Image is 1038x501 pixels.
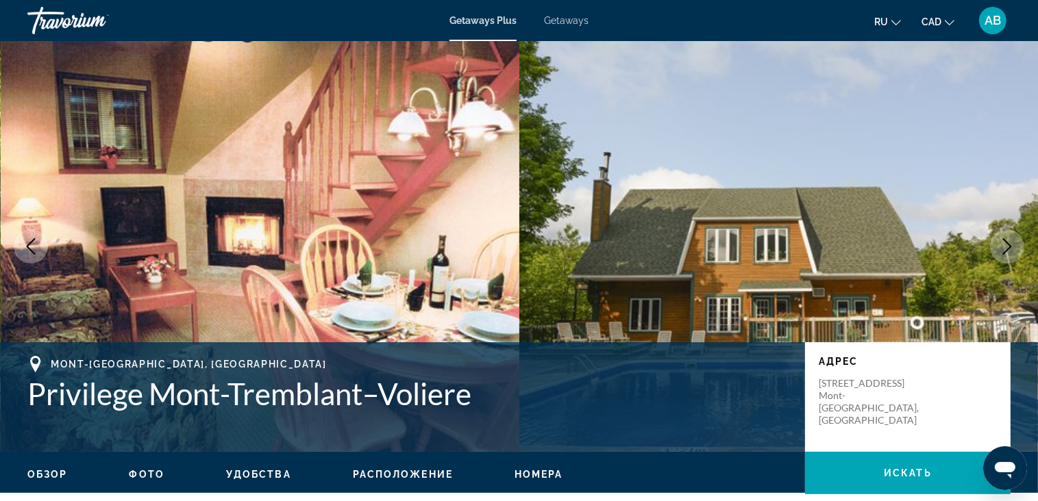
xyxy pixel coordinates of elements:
span: Номера [515,469,563,480]
button: Change currency [922,12,954,31]
button: Фото [129,468,164,480]
h1: Privilege Mont-Tremblant–Voliere [27,376,791,411]
span: искать [884,467,932,478]
a: Getaways Plus [449,15,517,26]
span: Mont-[GEOGRAPHIC_DATA], [GEOGRAPHIC_DATA] [51,359,327,370]
button: Next image [990,229,1024,264]
button: Удобства [226,468,291,480]
span: AB [985,14,1001,27]
span: Удобства [226,469,291,480]
button: Номера [515,468,563,480]
iframe: Кнопка запуска окна обмена сообщениями [983,446,1027,490]
button: User Menu [975,6,1011,35]
p: Адрес [819,356,997,367]
button: Расположение [353,468,453,480]
span: Фото [129,469,164,480]
p: [STREET_ADDRESS] Mont-[GEOGRAPHIC_DATA], [GEOGRAPHIC_DATA] [819,377,928,426]
button: Change language [874,12,901,31]
span: Обзор [27,469,68,480]
button: Previous image [14,229,48,264]
button: искать [805,452,1011,494]
span: ru [874,16,888,27]
span: Расположение [353,469,453,480]
span: CAD [922,16,941,27]
a: Getaways [544,15,589,26]
a: Travorium [27,3,164,38]
button: Обзор [27,468,68,480]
